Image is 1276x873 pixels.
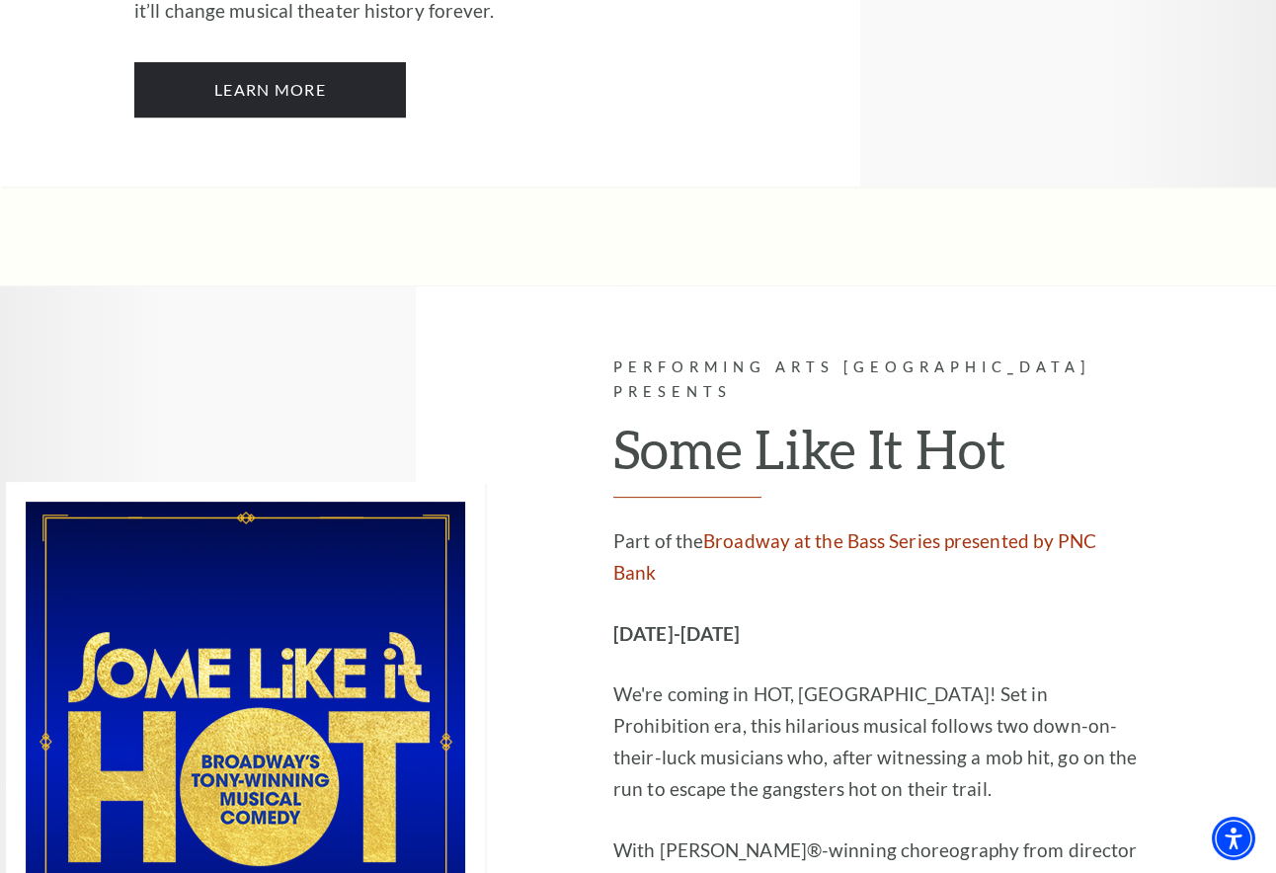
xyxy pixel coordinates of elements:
[613,356,1142,405] p: Performing Arts [GEOGRAPHIC_DATA] Presents
[613,678,1142,805] p: We're coming in HOT, [GEOGRAPHIC_DATA]! Set in Prohibition era, this hilarious musical follows tw...
[1212,817,1255,860] div: Accessibility Menu
[134,62,406,118] a: Learn More Back to the Future: The Musical
[613,525,1142,589] p: Part of the
[613,417,1142,498] h2: Some Like It Hot
[613,622,740,645] strong: [DATE]-[DATE]
[613,529,1097,584] a: Broadway at the Bass Series presented by PNC Bank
